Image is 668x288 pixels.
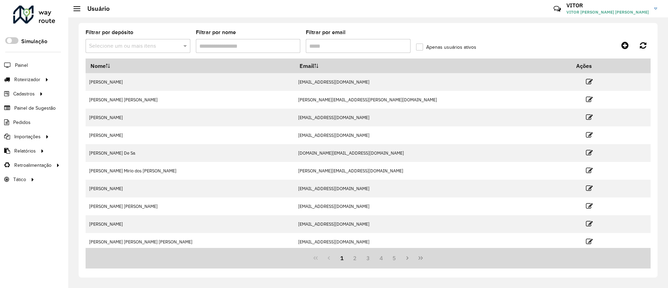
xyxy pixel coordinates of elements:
button: 3 [361,251,375,265]
td: [PERSON_NAME] De Sa [86,144,295,162]
td: [PERSON_NAME] [PERSON_NAME] [86,197,295,215]
a: Editar [586,166,593,175]
a: Editar [586,130,593,140]
button: 4 [375,251,388,265]
span: Tático [13,176,26,183]
label: Filtrar por nome [196,28,236,37]
a: Contato Rápido [550,1,565,16]
button: 1 [335,251,349,265]
span: Retroalimentação [14,162,51,169]
span: Roteirizador [14,76,40,83]
td: [PERSON_NAME] [86,109,295,126]
td: [EMAIL_ADDRESS][DOMAIN_NAME] [295,126,571,144]
label: Filtrar por depósito [86,28,133,37]
td: [PERSON_NAME] [86,180,295,197]
td: [EMAIL_ADDRESS][DOMAIN_NAME] [295,233,571,251]
span: Relatórios [14,147,36,155]
td: [EMAIL_ADDRESS][DOMAIN_NAME] [295,215,571,233]
td: [PERSON_NAME] [86,73,295,91]
td: [PERSON_NAME] Mirio dos [PERSON_NAME] [86,162,295,180]
td: [PERSON_NAME][EMAIL_ADDRESS][PERSON_NAME][DOMAIN_NAME] [295,91,571,109]
td: [EMAIL_ADDRESS][DOMAIN_NAME] [295,73,571,91]
span: Painel de Sugestão [14,104,56,112]
td: [PERSON_NAME][EMAIL_ADDRESS][DOMAIN_NAME] [295,162,571,180]
button: Next Page [401,251,414,265]
td: [PERSON_NAME] [PERSON_NAME] [PERSON_NAME] [86,233,295,251]
th: Email [295,59,571,73]
button: Last Page [414,251,427,265]
span: Importações [14,133,41,140]
th: Nome [86,59,295,73]
a: Editar [586,219,593,228]
a: Editar [586,201,593,211]
a: Editar [586,237,593,246]
td: [EMAIL_ADDRESS][DOMAIN_NAME] [295,197,571,215]
a: Editar [586,95,593,104]
td: [DOMAIN_NAME][EMAIL_ADDRESS][DOMAIN_NAME] [295,144,571,162]
h3: VITOR [566,2,649,9]
span: VITOR [PERSON_NAME] [PERSON_NAME] [566,9,649,15]
button: 5 [388,251,401,265]
button: 2 [348,251,361,265]
span: Painel [15,62,28,69]
th: Ações [571,59,613,73]
h2: Usuário [80,5,110,13]
label: Filtrar por email [306,28,345,37]
td: [PERSON_NAME] [86,126,295,144]
a: Editar [586,112,593,122]
a: Editar [586,77,593,86]
span: Pedidos [13,119,31,126]
td: [EMAIL_ADDRESS][DOMAIN_NAME] [295,109,571,126]
td: [PERSON_NAME] [PERSON_NAME] [86,91,295,109]
a: Editar [586,184,593,193]
a: Editar [586,148,593,157]
td: [EMAIL_ADDRESS][DOMAIN_NAME] [295,180,571,197]
span: Cadastros [13,90,35,98]
label: Apenas usuários ativos [416,44,476,51]
label: Simulação [21,37,47,46]
td: [PERSON_NAME] [86,215,295,233]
